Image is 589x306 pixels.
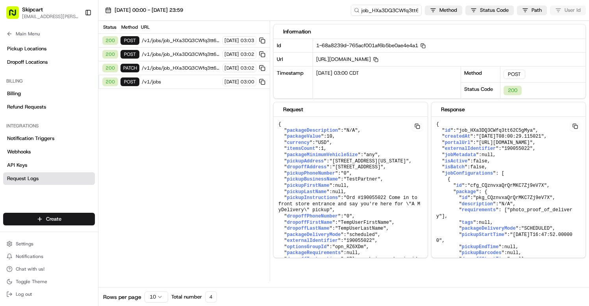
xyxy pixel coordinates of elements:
button: Path [517,6,547,15]
span: Method [439,7,457,14]
span: "photo_proof_of_delivery" [436,207,572,219]
div: Method [461,66,500,82]
div: Request [283,105,418,113]
span: dropoffStartTime [462,256,507,262]
div: 💻 [67,115,73,121]
span: itemsCount [287,146,315,151]
span: API Documentation [74,114,126,122]
span: Knowledge Base [16,114,60,122]
span: id [462,195,467,201]
button: [DATE] 00:00 - [DATE] 23:59 [102,5,187,16]
span: Dropoff Locations [7,59,48,66]
span: Pylon [78,133,95,139]
button: [EMAIL_ADDRESS][PERSON_NAME][DOMAIN_NAME] [22,13,78,20]
span: createdAt [445,134,470,139]
button: Toggle Theme [3,276,95,287]
span: /v1/jobs/job_HXa3DQ3CWfq3tt62C5gMya/autodispatch [142,51,220,57]
div: Status [102,24,117,30]
div: POST [504,70,525,79]
p: Welcome 👋 [8,31,143,44]
button: Log out [3,289,95,300]
span: Main Menu [16,31,40,37]
span: pickupAddress [287,159,324,164]
a: Billing [3,87,95,100]
span: Toggle Theme [16,278,47,285]
button: Method [425,6,462,15]
a: Refund Requests [3,101,95,113]
div: Status Code [461,82,500,98]
button: Main Menu [3,28,95,39]
button: Notifications [3,251,95,262]
input: Clear [20,51,130,59]
span: 1-68a8239d-765acf001af6b5be0ae4e4a1 [316,42,426,49]
span: package [456,189,476,195]
span: "0" [344,214,352,219]
span: externalIdentifier [445,146,496,151]
span: dropoffPhoneNumber [287,214,338,219]
div: PATCH [120,64,139,72]
span: null [332,189,344,195]
span: jobMetadata [445,152,476,158]
span: pickupFirstName [287,183,330,188]
span: "pkg_CQznvxaQrQrMKC7Zj9eV7X" [473,195,553,201]
span: Pickup Locations [7,45,46,52]
div: Information [283,28,576,35]
span: Path [532,7,542,14]
span: packageMinimumVehicleSize [287,152,358,158]
span: dropoffAddress [287,164,327,170]
span: Notifications [16,253,43,260]
span: requirements [462,207,496,213]
button: Skipcart [22,6,43,13]
div: URL [141,24,267,30]
span: id [456,183,461,188]
span: Billing [7,90,21,97]
span: null [507,250,519,256]
span: /v1/jobs [142,79,220,85]
a: Webhooks [3,146,95,158]
span: "opn_RZ6XDm" [332,244,366,250]
a: Pickup Locations [3,42,95,55]
div: Response [441,105,576,113]
span: optionsGroupId [287,244,327,250]
span: Settings [16,241,33,247]
a: Request Logs [3,172,95,185]
span: null [335,183,346,188]
span: Rows per page [103,293,141,301]
span: "190055022" [344,238,375,243]
span: "N/A" [498,201,513,207]
span: null [513,256,524,262]
div: Method [120,24,139,30]
span: [DATE] [224,65,239,71]
span: packageDescription [287,128,338,133]
input: Type to search [351,5,422,16]
a: Notification Triggers [3,132,95,145]
span: isActive [445,159,468,164]
span: "0" [341,171,350,176]
span: false [470,164,484,170]
span: 1 [321,146,324,151]
div: 200 [102,36,118,45]
div: 200 [102,50,118,59]
span: [URL][DOMAIN_NAME] [316,56,378,63]
div: We're available if you need us! [27,83,100,89]
div: Integrations [3,120,95,132]
button: Settings [3,238,95,249]
span: 03:02 [241,65,254,71]
span: [DATE] [224,37,239,44]
span: [DATE] [224,79,239,85]
span: packageValue [287,134,321,139]
span: 03:03 [241,37,254,44]
span: null [479,220,490,225]
span: "N/A" [344,128,358,133]
span: 10 [327,134,332,139]
img: 1736555255976-a54dd68f-1ca7-489b-9aae-adbdc363a1c4 [8,75,22,89]
div: Billing [3,75,95,87]
span: Total number [171,293,202,300]
span: [DATE] 00:00 - [DATE] 23:59 [115,7,183,14]
span: "any" [363,152,378,158]
button: Skipcart[EMAIL_ADDRESS][PERSON_NAME][DOMAIN_NAME] [3,3,81,22]
span: "Please bring order inside and obtain signature from customer representative to confirm delivery." [278,256,423,274]
span: dropoffInstructions [287,256,341,262]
